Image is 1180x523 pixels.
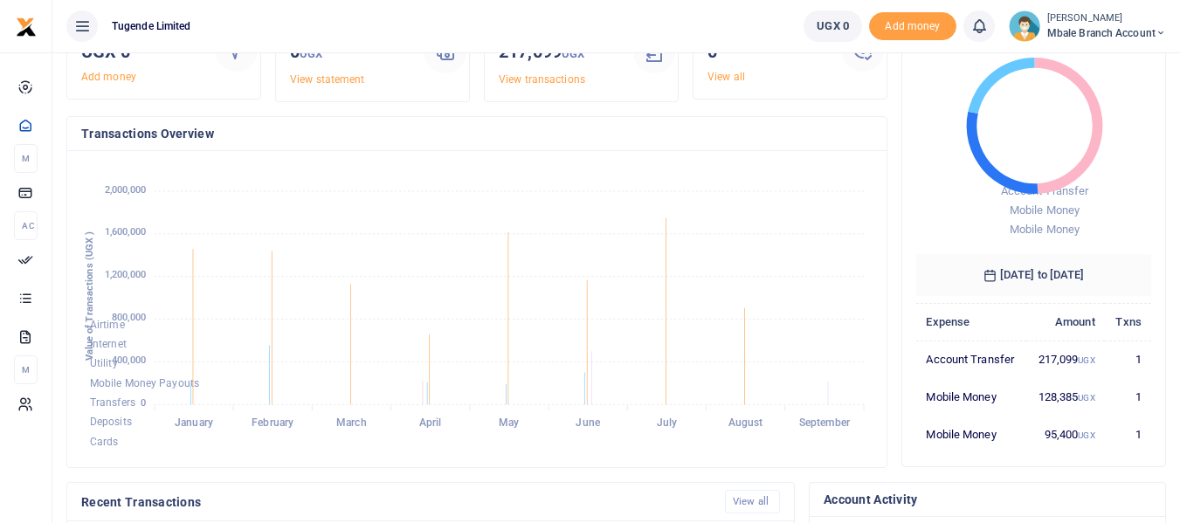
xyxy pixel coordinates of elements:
td: 217,099 [1026,341,1105,378]
a: View statement [290,73,364,86]
span: Transfers [90,396,135,409]
span: Cards [90,436,119,448]
small: [PERSON_NAME] [1047,11,1166,26]
td: Mobile Money [916,378,1026,416]
td: 1 [1105,416,1151,452]
tspan: May [499,417,519,430]
td: 1 [1105,341,1151,378]
small: UGX [1078,393,1094,403]
span: UGX 0 [817,17,849,35]
a: View all [725,490,780,513]
td: 95,400 [1026,416,1105,452]
tspan: 1,600,000 [105,227,146,238]
a: View transactions [499,73,585,86]
span: Add money [869,12,956,41]
h4: Account Activity [824,490,1151,509]
li: Toup your wallet [869,12,956,41]
a: profile-user [PERSON_NAME] Mbale Branch Account [1009,10,1166,42]
text: Value of Transactions (UGX ) [84,231,95,361]
td: Mobile Money [916,416,1026,452]
span: Account Transfer [1001,184,1089,197]
h4: Transactions Overview [81,124,873,143]
li: Wallet ballance [797,10,869,42]
small: UGX [562,47,584,60]
span: Airtime [90,319,125,331]
small: UGX [1078,355,1094,365]
tspan: June [576,417,600,430]
span: Tugende Limited [105,18,198,34]
tspan: September [799,417,851,430]
a: Add money [81,71,136,83]
a: UGX 0 [804,10,862,42]
h4: Recent Transactions [81,492,711,512]
td: Account Transfer [916,341,1026,378]
img: logo-small [16,17,37,38]
span: Deposits [90,416,132,429]
tspan: 400,000 [112,354,146,366]
a: logo-small logo-large logo-large [16,19,37,32]
span: Mobile Money Payouts [90,377,199,389]
tspan: 2,000,000 [105,184,146,196]
tspan: July [657,417,677,430]
th: Txns [1105,303,1151,341]
tspan: March [336,417,367,430]
small: UGX [300,47,322,60]
img: profile-user [1009,10,1040,42]
small: UGX [1078,430,1094,440]
tspan: August [728,417,763,430]
h6: [DATE] to [DATE] [916,254,1151,296]
tspan: 800,000 [112,312,146,323]
tspan: April [419,417,442,430]
span: Mobile Money [1010,203,1080,217]
li: M [14,144,38,173]
tspan: February [252,417,293,430]
span: Internet [90,338,127,350]
span: Mobile Money [1010,223,1080,236]
tspan: 0 [141,397,146,409]
th: Expense [916,303,1026,341]
tspan: 1,200,000 [105,270,146,281]
li: Ac [14,211,38,240]
span: Mbale Branch Account [1047,25,1166,41]
a: Add money [869,18,956,31]
th: Amount [1026,303,1105,341]
td: 1 [1105,378,1151,416]
span: Utility [90,358,118,370]
a: View all [707,71,745,83]
td: 128,385 [1026,378,1105,416]
li: M [14,355,38,384]
tspan: January [175,417,213,430]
